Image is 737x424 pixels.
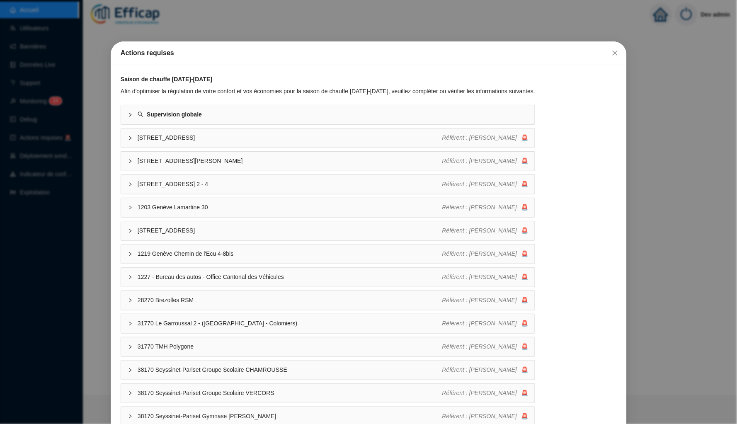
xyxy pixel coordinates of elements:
span: 38170 Seyssinet-Pariset Groupe Scolaire CHAMROUSSE [138,366,442,374]
div: [STREET_ADDRESS]Référent : [PERSON_NAME]🚨 [121,128,535,148]
span: collapsed [128,368,133,373]
span: Référent : [PERSON_NAME] [442,413,517,419]
div: 1227 - Bureau des autos - Office Cantonal des VéhiculesRéférent : [PERSON_NAME]🚨 [121,268,535,287]
span: collapsed [128,136,133,141]
span: Référent : [PERSON_NAME] [442,250,517,257]
span: 1203 Genève Lamartine 30 [138,203,442,212]
span: Référent : [PERSON_NAME] [442,227,517,234]
span: Référent : [PERSON_NAME] [442,204,517,211]
span: Référent : [PERSON_NAME] [442,134,517,141]
div: 🚨 [442,273,528,281]
button: Close [608,46,621,60]
div: 1219 Genève Chemin de l'Ecu 4-8bisRéférent : [PERSON_NAME]🚨 [121,245,535,264]
div: 31770 TMH PolygoneRéférent : [PERSON_NAME]🚨 [121,337,535,356]
span: Référent : [PERSON_NAME] [442,157,517,164]
strong: Supervision globale [147,111,202,118]
span: 1219 Genève Chemin de l'Ecu 4-8bis [138,250,442,258]
span: Fermer [608,50,621,56]
span: 38170 Seyssinet-Pariset Gymnase [PERSON_NAME] [138,412,442,421]
span: Référent : [PERSON_NAME] [442,390,517,396]
span: collapsed [128,298,133,303]
span: 38170 Seyssinet-Pariset Groupe Scolaire VERCORS [138,389,442,397]
span: collapsed [128,252,133,257]
div: 38170 Seyssinet-Pariset Groupe Scolaire VERCORSRéférent : [PERSON_NAME]🚨 [121,384,535,403]
span: collapsed [128,275,133,280]
div: 🚨 [442,319,528,328]
span: collapsed [128,391,133,396]
span: collapsed [128,159,133,164]
div: [STREET_ADDRESS][PERSON_NAME]Référent : [PERSON_NAME]🚨 [121,152,535,171]
span: Référent : [PERSON_NAME] [442,297,517,303]
span: [STREET_ADDRESS] [138,133,442,142]
div: 🚨 [442,296,528,305]
div: 🚨 [442,157,528,165]
span: 31770 Le Garroussal 2 - ([GEOGRAPHIC_DATA] - Colomiers) [138,319,442,328]
span: close [611,50,618,56]
div: 🚨 [442,342,528,351]
div: [STREET_ADDRESS]Référent : [PERSON_NAME]🚨 [121,221,535,240]
span: collapsed [128,182,133,187]
div: 🚨 [442,412,528,421]
div: Actions requises [121,48,617,58]
span: Référent : [PERSON_NAME] [442,274,517,280]
div: 🚨 [442,366,528,374]
span: [STREET_ADDRESS] [138,226,442,235]
div: Supervision globale [121,105,535,124]
div: 🚨 [442,226,528,235]
span: collapsed [128,112,133,117]
div: 🚨 [442,389,528,397]
span: Référent : [PERSON_NAME] [442,343,517,350]
span: collapsed [128,344,133,349]
span: 1227 - Bureau des autos - Office Cantonal des Véhicules [138,273,442,281]
div: 31770 Le Garroussal 2 - ([GEOGRAPHIC_DATA] - Colomiers)Référent : [PERSON_NAME]🚨 [121,314,535,333]
span: [STREET_ADDRESS] 2 - 4 [138,180,442,189]
span: Référent : [PERSON_NAME] [442,320,517,327]
span: collapsed [128,205,133,210]
div: 1203 Genève Lamartine 30Référent : [PERSON_NAME]🚨 [121,198,535,217]
span: Référent : [PERSON_NAME] [442,181,517,187]
span: [STREET_ADDRESS][PERSON_NAME] [138,157,442,165]
span: collapsed [128,228,133,233]
strong: Saison de chauffe [DATE]-[DATE] [121,76,212,82]
div: 28270 Brezolles RSMRéférent : [PERSON_NAME]🚨 [121,291,535,310]
div: 🚨 [442,203,528,212]
div: 38170 Seyssinet-Pariset Groupe Scolaire CHAMROUSSERéférent : [PERSON_NAME]🚨 [121,361,535,380]
div: 🚨 [442,250,528,258]
span: 28270 Brezolles RSM [138,296,442,305]
div: Afin d'optimiser la régulation de votre confort et vos économies pour la saison de chauffe [DATE]... [121,87,535,96]
span: collapsed [128,414,133,419]
div: [STREET_ADDRESS] 2 - 4Référent : [PERSON_NAME]🚨 [121,175,535,194]
span: 31770 TMH Polygone [138,342,442,351]
span: search [138,111,143,117]
span: Référent : [PERSON_NAME] [442,366,517,373]
div: 🚨 [442,133,528,142]
span: collapsed [128,321,133,326]
div: 🚨 [442,180,528,189]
